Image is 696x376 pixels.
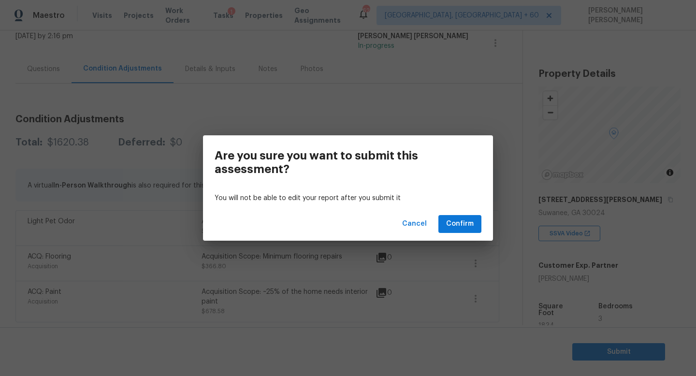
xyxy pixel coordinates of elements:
span: Confirm [446,218,474,230]
p: You will not be able to edit your report after you submit it [215,193,481,203]
span: Cancel [402,218,427,230]
button: Confirm [438,215,481,233]
button: Cancel [398,215,431,233]
h3: Are you sure you want to submit this assessment? [215,149,438,176]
